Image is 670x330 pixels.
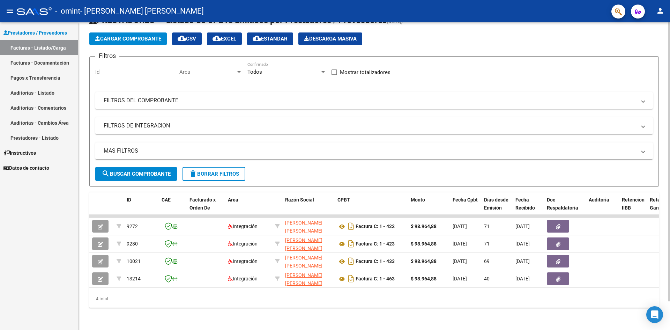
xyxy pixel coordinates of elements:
[285,197,314,203] span: Razón Social
[285,255,322,269] span: [PERSON_NAME] [PERSON_NAME]
[95,117,653,134] mat-expansion-panel-header: FILTROS DE INTEGRACION
[340,68,390,76] span: Mostrar totalizadores
[484,258,490,264] span: 69
[3,29,67,37] span: Prestadores / Proveedores
[95,167,177,181] button: Buscar Comprobante
[347,238,356,249] i: Descargar documento
[183,167,245,181] button: Borrar Filtros
[124,192,159,223] datatable-header-cell: ID
[95,36,161,42] span: Cargar Comprobante
[515,223,530,229] span: [DATE]
[228,258,258,264] span: Integración
[298,32,362,45] app-download-masive: Descarga masiva de comprobantes (adjuntos)
[347,273,356,284] i: Descargar documento
[162,197,171,203] span: CAE
[253,36,288,42] span: Estandar
[453,276,467,281] span: [DATE]
[3,149,36,157] span: Instructivos
[189,169,197,178] mat-icon: delete
[102,171,171,177] span: Buscar Comprobante
[213,36,236,42] span: EXCEL
[304,36,357,42] span: Descarga Masiva
[515,276,530,281] span: [DATE]
[127,197,131,203] span: ID
[646,306,663,323] div: Open Intercom Messenger
[411,223,437,229] strong: $ 98.964,88
[189,197,216,211] span: Facturado x Orden De
[408,192,450,223] datatable-header-cell: Monto
[515,241,530,247] span: [DATE]
[411,197,425,203] span: Monto
[453,223,467,229] span: [DATE]
[189,171,239,177] span: Borrar Filtros
[285,236,332,251] div: 23404299794
[228,276,258,281] span: Integración
[484,223,490,229] span: 71
[453,241,467,247] span: [DATE]
[335,192,408,223] datatable-header-cell: CPBT
[127,258,141,264] span: 10021
[484,241,490,247] span: 71
[104,97,636,104] mat-panel-title: FILTROS DEL COMPROBANTE
[247,32,293,45] button: Estandar
[127,223,138,229] span: 9272
[3,164,49,172] span: Datos de contacto
[544,192,586,223] datatable-header-cell: Doc Respaldatoria
[450,192,481,223] datatable-header-cell: Fecha Cpbt
[356,224,395,229] strong: Factura C: 1 - 422
[285,254,332,269] div: 23404299794
[95,92,653,109] mat-expansion-panel-header: FILTROS DEL COMPROBANTE
[484,276,490,281] span: 40
[356,276,395,282] strong: Factura C: 1 - 463
[228,241,258,247] span: Integración
[547,197,578,211] span: Doc Respaldatoria
[285,237,322,251] span: [PERSON_NAME] [PERSON_NAME]
[213,34,221,43] mat-icon: cloud_download
[179,69,236,75] span: Area
[347,221,356,232] i: Descargar documento
[453,197,478,203] span: Fecha Cpbt
[80,3,204,19] span: - [PERSON_NAME] [PERSON_NAME]
[411,241,437,247] strong: $ 98.964,88
[337,197,350,203] span: CPBT
[104,147,636,155] mat-panel-title: MAS FILTROS
[347,256,356,267] i: Descargar documento
[225,192,272,223] datatable-header-cell: Area
[282,192,335,223] datatable-header-cell: Razón Social
[247,69,262,75] span: Todos
[102,169,110,178] mat-icon: search
[55,3,80,19] span: - omint
[515,258,530,264] span: [DATE]
[253,34,261,43] mat-icon: cloud_download
[656,7,664,15] mat-icon: person
[285,272,322,286] span: [PERSON_NAME] [PERSON_NAME]
[411,258,437,264] strong: $ 98.964,88
[481,192,513,223] datatable-header-cell: Días desde Emisión
[285,220,322,234] span: [PERSON_NAME] [PERSON_NAME]
[228,223,258,229] span: Integración
[89,290,659,308] div: 4 total
[515,197,535,211] span: Fecha Recibido
[172,32,202,45] button: CSV
[89,32,167,45] button: Cargar Comprobante
[586,192,619,223] datatable-header-cell: Auditoria
[95,142,653,159] mat-expansion-panel-header: MAS FILTROS
[453,258,467,264] span: [DATE]
[484,197,508,211] span: Días desde Emisión
[513,192,544,223] datatable-header-cell: Fecha Recibido
[127,241,138,247] span: 9280
[589,197,609,203] span: Auditoria
[187,192,225,223] datatable-header-cell: Facturado x Orden De
[6,7,14,15] mat-icon: menu
[207,32,242,45] button: EXCEL
[178,34,186,43] mat-icon: cloud_download
[619,192,647,223] datatable-header-cell: Retencion IIBB
[285,271,332,286] div: 23404299794
[356,259,395,264] strong: Factura C: 1 - 433
[178,36,196,42] span: CSV
[285,219,332,234] div: 23404299794
[127,276,141,281] span: 13214
[298,32,362,45] button: Descarga Masiva
[159,192,187,223] datatable-header-cell: CAE
[622,197,645,211] span: Retencion IIBB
